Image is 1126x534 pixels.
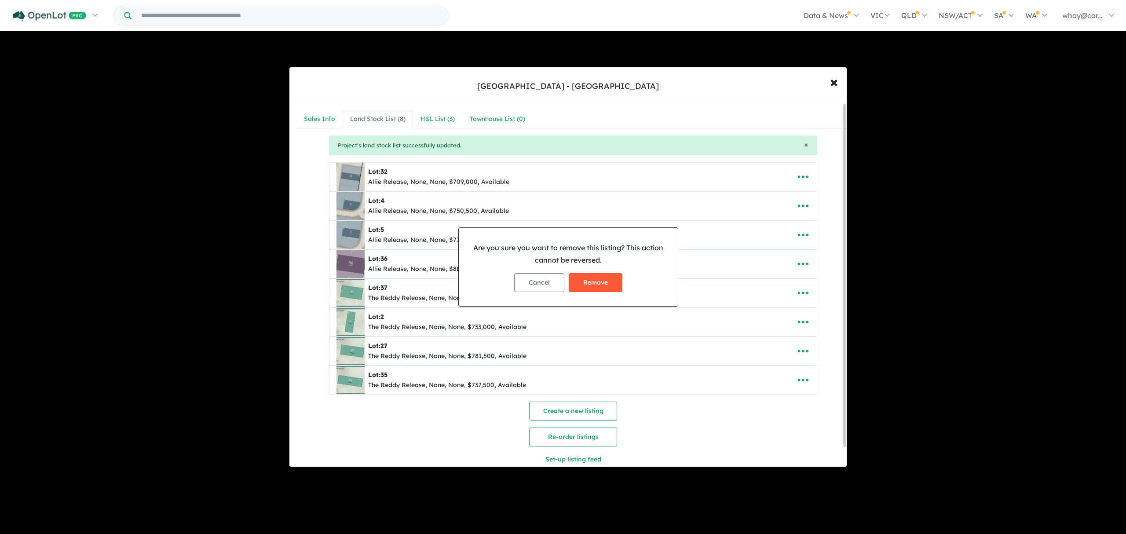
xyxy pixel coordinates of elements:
[13,11,86,22] img: Openlot PRO Logo White
[133,6,446,25] input: Try estate name, suburb, builder or developer
[569,273,622,292] button: Remove
[466,242,671,266] p: Are you sure you want to remove this listing? This action cannot be reversed.
[1062,11,1103,20] span: whay@cor...
[514,273,564,292] button: Cancel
